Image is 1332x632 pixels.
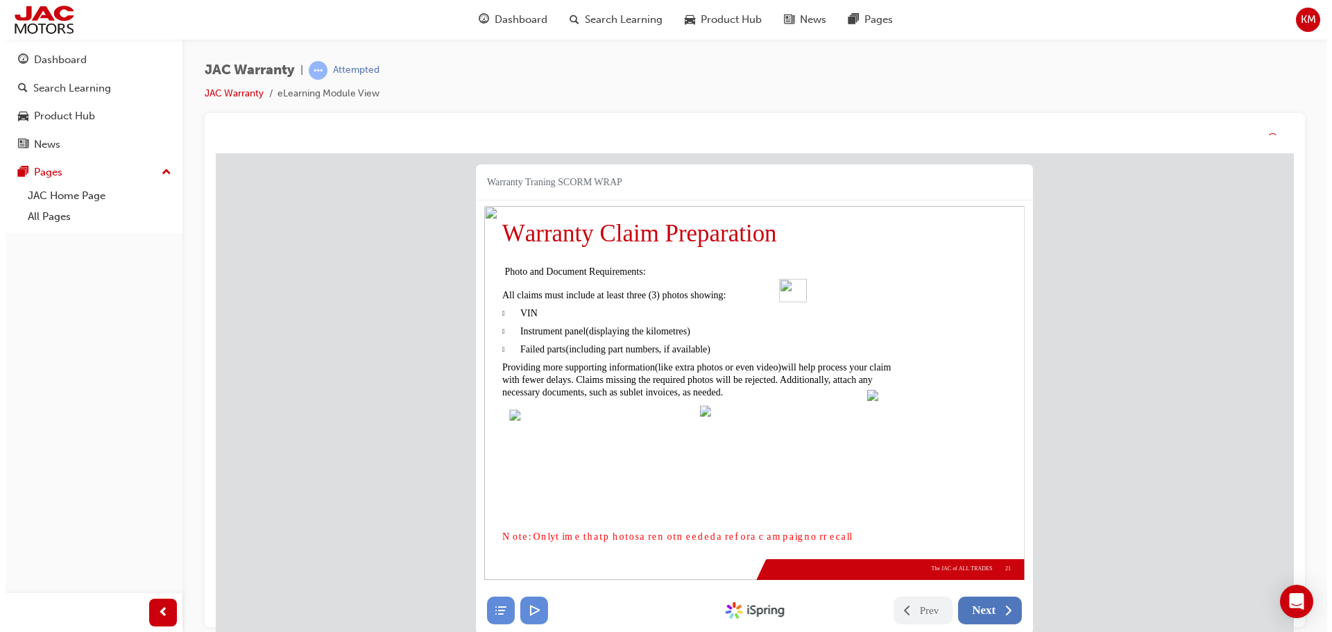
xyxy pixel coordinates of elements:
span: | [295,62,298,78]
li: eLearning Module View [272,86,374,102]
span: prev-icon [153,604,163,622]
span: a [535,377,539,389]
span: JAC Warranty [199,62,289,78]
span: Failed parts [305,191,350,201]
span: c [620,377,624,389]
a: JAC Warranty [199,87,258,99]
span: d [495,377,499,389]
span:  [287,157,289,164]
span: a [625,377,629,389]
span: r [604,377,607,389]
a: pages-iconPages [832,6,898,34]
button: KM [1290,8,1315,32]
span: Warranty Claim Preparation [287,66,561,96]
span: guage-icon [473,11,484,28]
span: e [359,377,364,389]
span: o [525,377,530,389]
span: l [332,377,335,389]
div: Product Hub [28,108,89,124]
span: News [794,12,821,28]
span: : [313,377,316,389]
img: A black and white sign on a red carDescription automatically generated [484,253,625,357]
span: e [614,377,618,389]
span:  [287,192,289,200]
div: Attempted [327,64,374,77]
span: Next [756,450,780,464]
span: p [388,377,393,389]
span: r [509,377,513,389]
a: Product Hub [6,103,171,129]
span: news-icon [778,11,789,28]
span: O [317,377,324,389]
span: with fewer delays. Claims missing the required photos will be rejected. Additionally, attach any [287,221,657,232]
span: f [519,377,522,389]
span: o [403,377,408,389]
span: o [297,377,302,389]
span: Providing more supporting information [287,209,439,219]
a: search-iconSearch Learning [553,6,668,34]
span: e [476,377,480,389]
span: e [488,377,493,389]
span: m [556,377,564,389]
span:  [287,175,289,182]
span: h [371,377,376,389]
span: t [409,377,412,389]
span: (including part numbers, if available) [350,191,495,201]
span: car-icon [12,110,23,123]
a: guage-iconDashboard [462,6,553,34]
span: n [588,377,593,389]
a: news-iconNews [767,6,832,34]
span: necessary documents, such as sublet invoices, as needed. [287,233,507,245]
span: search-icon [12,83,22,95]
span: will help process your claim [565,209,675,219]
span: a [551,377,555,389]
span: h [397,377,402,389]
span: n [442,377,447,389]
span: search-icon [564,11,574,28]
span: t [457,377,460,389]
span: Prev [704,450,723,464]
img: A metal object with a holeDescription automatically generated [651,237,719,357]
span: t [368,378,370,388]
span: o [595,377,600,389]
span: n [461,377,466,389]
span: r [432,377,436,389]
div: Open Intercom Messenger [1274,585,1308,618]
span: guage-icon [12,54,23,67]
span: 21 [789,412,795,419]
span: t [384,377,386,389]
div: Pages [28,164,57,180]
span: VIN [305,155,322,165]
span: e [307,377,311,389]
img: jac-portal [7,4,70,35]
span: car-icon [679,11,690,28]
span: r [531,377,534,389]
button: DashboardSearch LearningProduct HubNews [6,44,171,160]
span: d [482,377,487,389]
span: l [633,377,636,389]
span: a [424,377,428,389]
a: Dashboard [6,47,171,73]
span: p [567,377,572,389]
div: Warranty Traning SCORM WRAP [271,22,407,35]
span: g [582,377,587,389]
span: o [413,377,418,389]
span: N [287,377,293,389]
span: pages-icon [12,166,23,179]
span: a [378,377,382,389]
span: n [325,377,330,389]
span: e [513,377,518,389]
span: c [543,377,547,389]
span: KM [1295,12,1310,28]
span: l [631,377,634,389]
span: t [340,377,343,389]
button: Pages [6,160,171,185]
span: Search Learning [579,12,657,28]
span: e [470,377,475,389]
span: The JAC of ALL TRADES [716,412,777,419]
span: a [574,377,578,389]
span: r [608,377,611,389]
span: pages-icon [843,11,853,28]
span: All claims must include at least three (3) photos showing: [287,136,511,148]
span: t [303,377,306,389]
